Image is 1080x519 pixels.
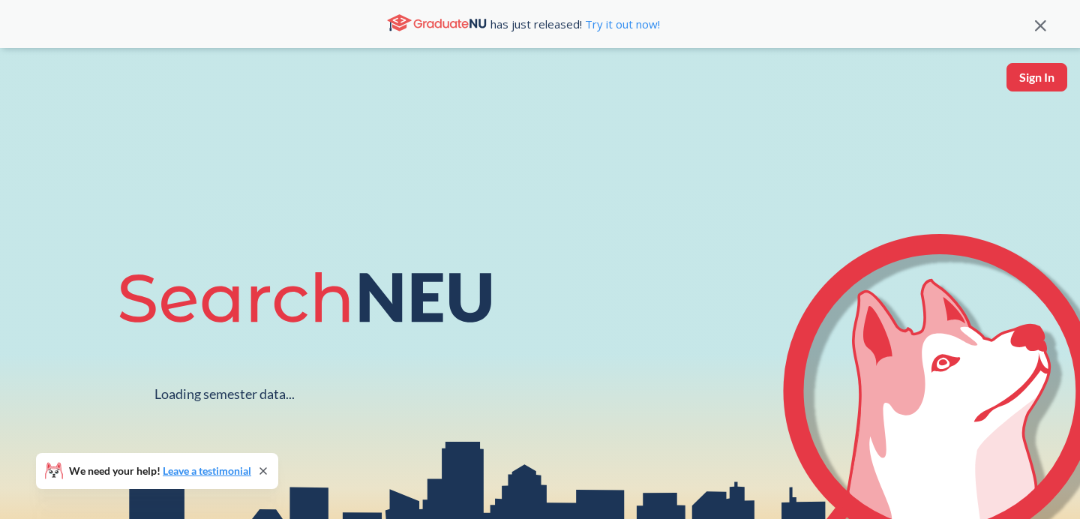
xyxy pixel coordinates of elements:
span: has just released! [490,16,660,32]
img: sandbox logo [15,63,50,109]
span: We need your help! [69,466,251,476]
div: Loading semester data... [154,385,295,403]
a: sandbox logo [15,63,50,113]
button: Sign In [1006,63,1067,91]
a: Try it out now! [582,16,660,31]
a: Leave a testimonial [163,464,251,477]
